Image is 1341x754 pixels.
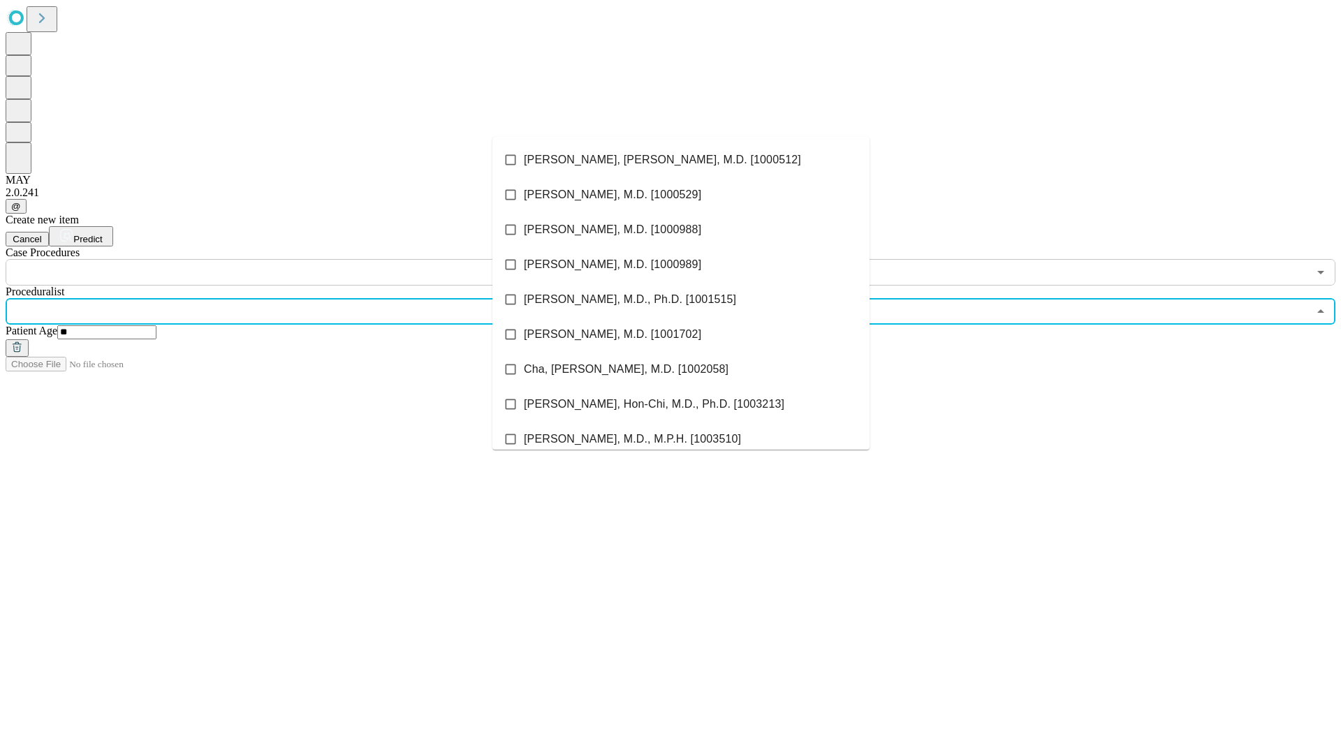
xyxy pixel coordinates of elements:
[49,226,113,246] button: Predict
[6,232,49,246] button: Cancel
[524,256,701,273] span: [PERSON_NAME], M.D. [1000989]
[73,234,102,244] span: Predict
[6,199,27,214] button: @
[6,325,57,337] span: Patient Age
[13,234,42,244] span: Cancel
[524,151,801,168] span: [PERSON_NAME], [PERSON_NAME], M.D. [1000512]
[11,201,21,212] span: @
[524,361,728,378] span: Cha, [PERSON_NAME], M.D. [1002058]
[524,396,784,413] span: [PERSON_NAME], Hon-Chi, M.D., Ph.D. [1003213]
[6,186,1335,199] div: 2.0.241
[524,291,736,308] span: [PERSON_NAME], M.D., Ph.D. [1001515]
[6,174,1335,186] div: MAY
[6,246,80,258] span: Scheduled Procedure
[524,186,701,203] span: [PERSON_NAME], M.D. [1000529]
[524,326,701,343] span: [PERSON_NAME], M.D. [1001702]
[1311,263,1331,282] button: Open
[6,214,79,226] span: Create new item
[1311,302,1331,321] button: Close
[524,221,701,238] span: [PERSON_NAME], M.D. [1000988]
[524,431,741,448] span: [PERSON_NAME], M.D., M.P.H. [1003510]
[6,286,64,297] span: Proceduralist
